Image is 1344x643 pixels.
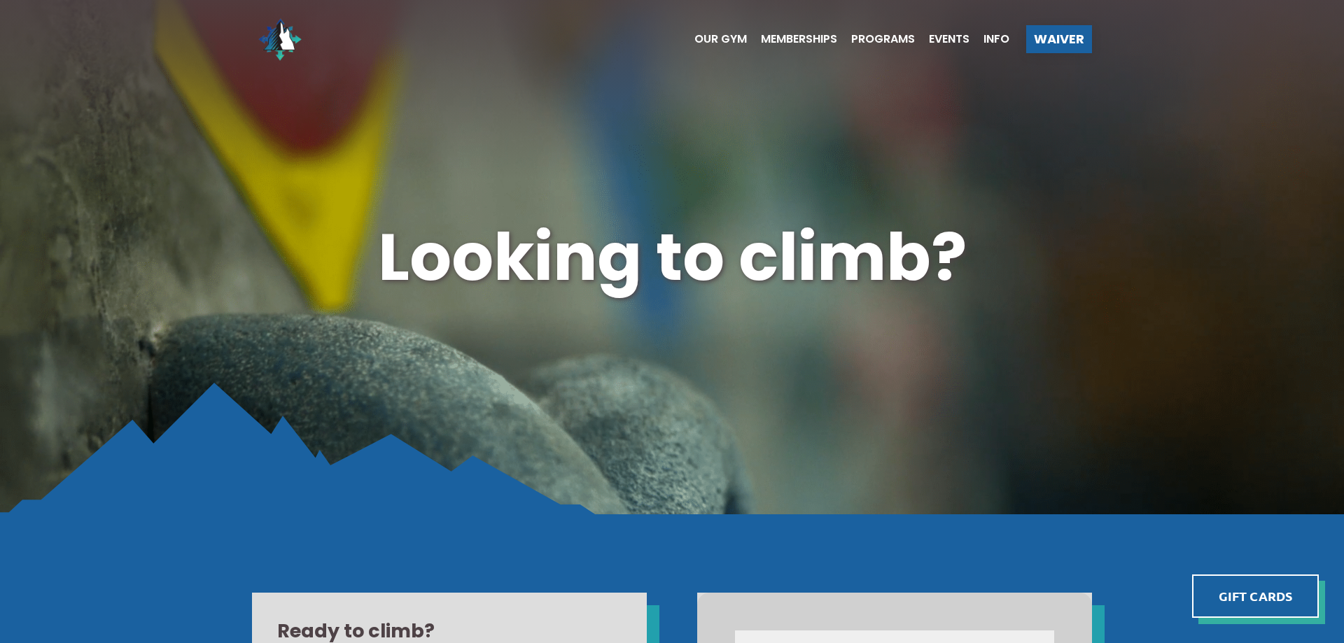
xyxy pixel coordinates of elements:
[851,34,915,45] span: Programs
[747,34,837,45] a: Memberships
[969,34,1009,45] a: Info
[983,34,1009,45] span: Info
[1034,33,1084,45] span: Waiver
[252,11,308,67] img: North Wall Logo
[680,34,747,45] a: Our Gym
[837,34,915,45] a: Programs
[1026,25,1092,53] a: Waiver
[929,34,969,45] span: Events
[761,34,837,45] span: Memberships
[915,34,969,45] a: Events
[694,34,747,45] span: Our Gym
[252,211,1092,303] h1: Looking to climb?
